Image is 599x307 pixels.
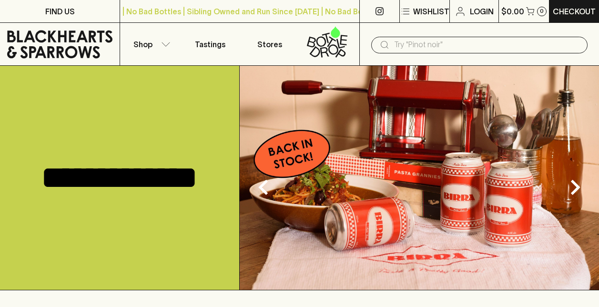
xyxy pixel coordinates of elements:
[470,6,494,17] p: Login
[257,39,282,50] p: Stores
[45,6,75,17] p: FIND US
[413,6,449,17] p: Wishlist
[133,39,152,50] p: Shop
[501,6,524,17] p: $0.00
[244,168,283,206] button: Previous
[394,37,580,52] input: Try "Pinot noir"
[240,23,299,65] a: Stores
[553,6,596,17] p: Checkout
[195,39,225,50] p: Tastings
[540,9,544,14] p: 0
[240,66,599,290] img: optimise
[180,23,240,65] a: Tastings
[120,23,180,65] button: Shop
[556,168,594,206] button: Next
